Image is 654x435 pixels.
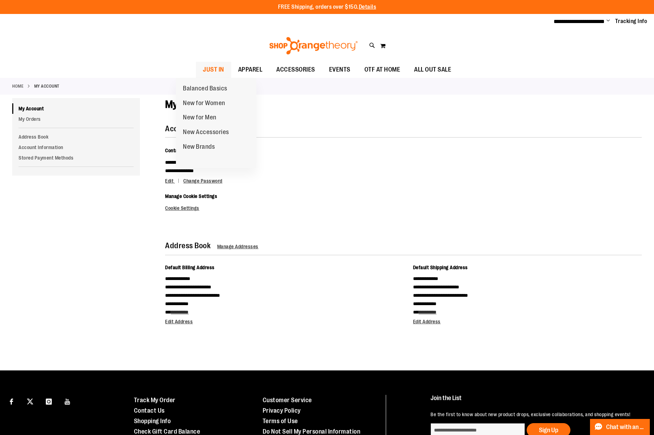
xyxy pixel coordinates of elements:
a: Privacy Policy [263,407,301,414]
span: New for Men [183,114,216,123]
span: Edit [165,178,173,184]
a: Edit [165,178,182,184]
a: Visit our X page [24,395,36,407]
span: My Account [165,98,214,110]
a: Visit our Facebook page [5,395,17,407]
a: Manage Addresses [217,244,258,249]
a: Address Book [12,132,140,142]
a: Track My Order [134,397,176,404]
a: Visit our Instagram page [43,395,55,407]
a: Contact Us [134,407,165,414]
span: New Brands [183,143,215,152]
a: Stored Payment Methods [12,153,140,163]
a: Account Information [12,142,140,153]
a: Edit Address [413,319,441,324]
p: Be the first to know about new product drops, exclusive collaborations, and shopping events! [431,411,638,418]
a: My Orders [12,114,140,124]
strong: Account Information [165,124,233,133]
a: My Account [12,103,140,114]
span: JUST IN [203,62,224,78]
a: Details [359,4,376,10]
a: Change Password [183,178,222,184]
a: Home [12,83,23,89]
a: Terms of Use [263,418,298,425]
span: APPAREL [238,62,263,78]
p: FREE Shipping, orders over $150. [278,3,376,11]
span: New for Women [183,99,225,108]
span: Chat with an Expert [606,424,646,430]
a: Tracking Info [615,17,647,25]
a: Shopping Info [134,418,171,425]
span: ALL OUT SALE [414,62,451,78]
a: Check Gift Card Balance [134,428,200,435]
img: Shop Orangetheory [268,37,359,54]
span: EVENTS [329,62,350,78]
span: New Accessories [183,128,229,137]
strong: Address Book [165,241,211,250]
button: Account menu [606,18,610,25]
h4: Join the List [431,395,638,408]
a: Do Not Sell My Personal Information [263,428,361,435]
a: Visit our Youtube page [62,395,74,407]
span: Default Shipping Address [413,265,468,270]
a: Customer Service [263,397,312,404]
span: Sign Up [539,427,558,434]
span: Manage Cookie Settings [165,193,217,199]
a: Edit Address [165,319,193,324]
a: Cookie Settings [165,205,199,211]
strong: My Account [34,83,59,89]
span: Default Billing Address [165,265,215,270]
span: Contact Information [165,148,209,153]
span: ACCESSORIES [276,62,315,78]
button: Chat with an Expert [590,419,650,435]
span: Balanced Basics [183,85,227,94]
img: Twitter [27,398,33,405]
span: OTF AT HOME [364,62,400,78]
